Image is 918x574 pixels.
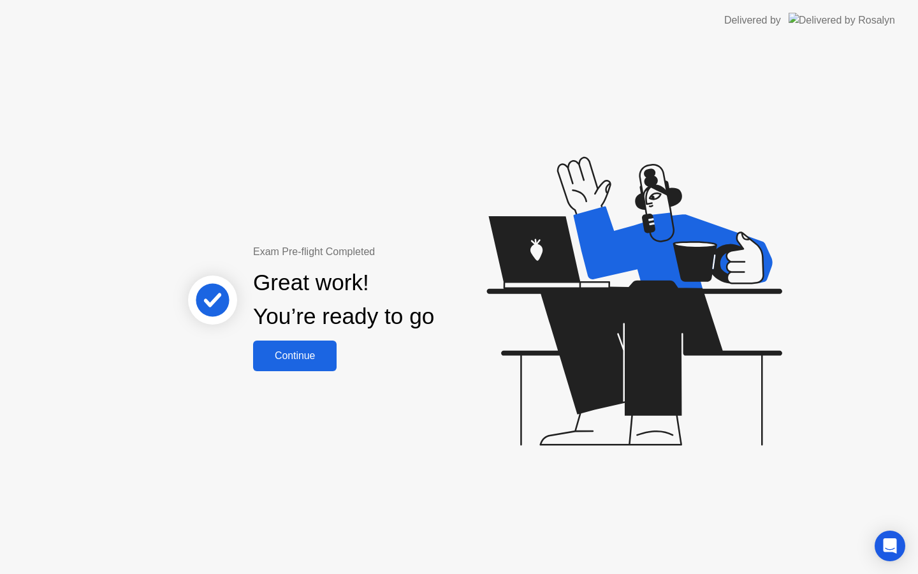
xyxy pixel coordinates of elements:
div: Continue [257,350,333,362]
div: Great work! You’re ready to go [253,266,434,334]
button: Continue [253,341,337,371]
div: Exam Pre-flight Completed [253,244,516,260]
div: Delivered by [724,13,781,28]
img: Delivered by Rosalyn [789,13,895,27]
div: Open Intercom Messenger [875,531,905,561]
